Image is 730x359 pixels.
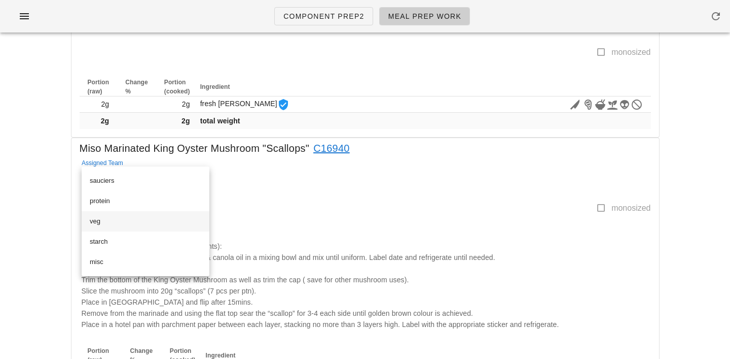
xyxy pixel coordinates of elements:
div: misc [90,258,201,266]
div: Assigned Team [82,167,209,187]
th: Portion (cooked) [156,78,198,96]
span: Component Prep2 [283,12,364,20]
a: Component Prep2 [274,7,373,25]
span: 2g [182,100,190,108]
th: Portion (raw) [80,78,118,96]
th: Change % [117,78,156,96]
th: Ingredient [198,78,434,96]
span: Slice the mushroom into 20g “scallops” (7 pcs per ptn). [82,287,257,295]
span: Place in [GEOGRAPHIC_DATA] and flip after 15mins. [82,298,253,306]
div: sauciers [90,177,201,185]
span: Place in a hotel pan with parchment paper between each layer, stacking no more than 3 layers high... [82,320,559,329]
div: veg [90,217,201,225]
td: 2g [156,113,198,129]
a: C16940 [309,140,350,156]
td: 2g [80,113,118,129]
span: fresh [PERSON_NAME] [200,100,289,108]
a: Meal Prep Work [379,7,470,25]
div: Miso Marinated King Oyster Mushroom "Scallops" [71,138,659,165]
td: total weight [198,113,434,129]
span: Trim the bottom of the King Oyster Mushroom as well as trim the cap ( save for other mushroom uses). [82,276,409,284]
div: protein [90,197,201,205]
label: Assigned Team [82,159,123,167]
div: starch [90,238,201,246]
span: Remove from the marinade and using the flat top sear the “scallop” for 3-4 each side until golden... [82,309,473,317]
span: Meal Prep Work [388,12,462,20]
td: 2g [80,96,118,113]
span: Combine miso paste, mirin, tamari soy & canola oil in a mixing bowl and mix until uniform. Label ... [82,253,495,262]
